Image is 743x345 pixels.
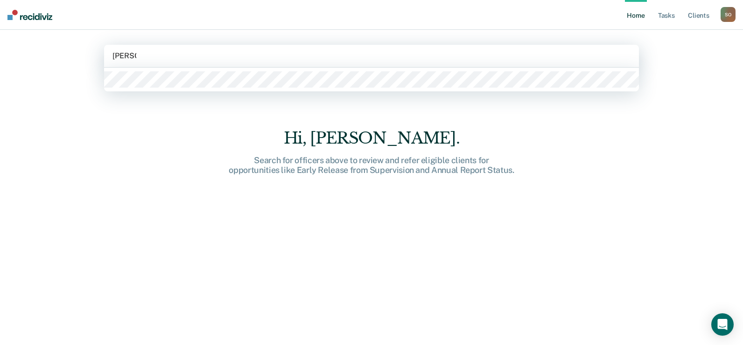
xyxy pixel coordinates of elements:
[222,155,521,175] div: Search for officers above to review and refer eligible clients for opportunities like Early Relea...
[721,7,736,22] div: S O
[7,10,52,20] img: Recidiviz
[711,313,734,336] div: Open Intercom Messenger
[721,7,736,22] button: SO
[222,129,521,148] div: Hi, [PERSON_NAME].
